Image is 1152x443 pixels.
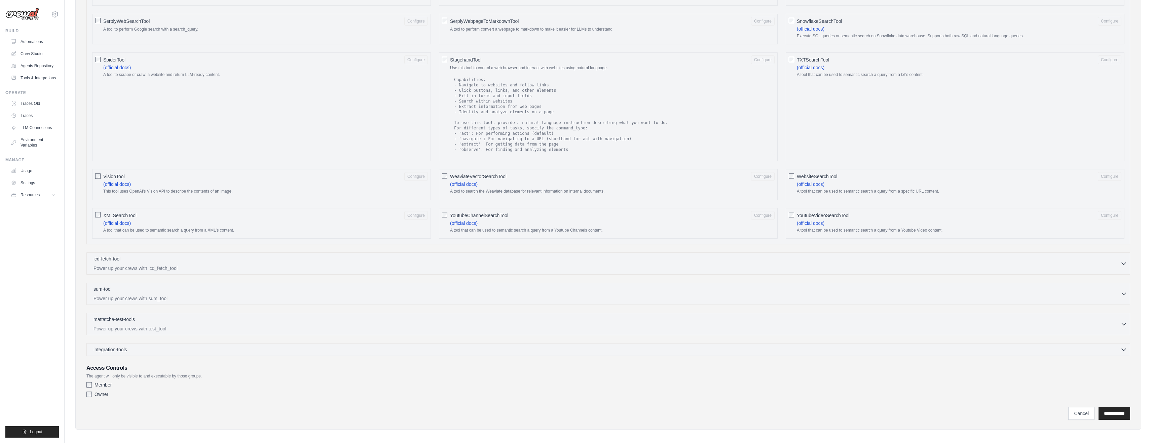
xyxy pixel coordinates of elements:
span: YoutubeVideoSearchTool [797,212,849,219]
span: VisionTool [103,173,125,180]
a: (official docs) [797,220,824,226]
a: Usage [8,165,59,176]
button: YoutubeChannelSearchTool (official docs) A tool that can be used to semantic search a query from ... [751,211,775,220]
h3: Access Controls [86,364,1130,372]
button: Logout [5,426,59,438]
a: Traces Old [8,98,59,109]
p: A tool to perform convert a webpage to markdown to make it easier for LLMs to understand [450,27,775,32]
a: (official docs) [450,220,478,226]
a: Automations [8,36,59,47]
a: Cancel [1068,407,1094,420]
p: A tool that can be used to semantic search a query from a txt's content. [797,72,1121,78]
p: Power up your crews with test_tool [94,325,1120,332]
button: icd-fetch-tool Power up your crews with icd_fetch_tool [89,255,1127,272]
p: A tool that can be used to semantic search a query from a specific URL content. [797,189,1121,194]
button: SpiderTool (official docs) A tool to scrape or crawl a website and return LLM-ready content. [404,55,428,64]
span: Logout [30,429,42,435]
button: Resources [8,190,59,200]
button: sum-tool Power up your crews with sum_tool [89,286,1127,302]
span: SpiderTool [103,56,125,63]
span: SerplyWebpageToMarkdownTool [450,18,519,25]
a: (official docs) [797,26,824,32]
a: LLM Connections [8,122,59,133]
a: Crew Studio [8,48,59,59]
p: Execute SQL queries or semantic search on Snowflake data warehouse. Supports both raw SQL and nat... [797,34,1121,39]
p: Use this tool to control a web browser and interact with websites using natural language. [450,66,775,71]
p: This tool uses OpenAI's Vision API to describe the contents of an image. [103,189,428,194]
span: SerplyWebSearchTool [103,18,150,25]
a: Settings [8,177,59,188]
p: A tool that can be used to semantic search a query from a XML's content. [103,228,428,233]
button: SerplyWebpageToMarkdownTool A tool to perform convert a webpage to markdown to make it easier for... [751,17,775,26]
span: TXTSearchTool [797,56,829,63]
a: (official docs) [797,65,824,70]
span: WeaviateVectorSearchTool [450,173,507,180]
p: A tool to search the Weaviate database for relevant information on internal documents. [450,189,775,194]
p: sum-tool [94,286,112,292]
a: (official docs) [450,182,478,187]
button: integration-tools [89,346,1127,353]
a: (official docs) [103,220,131,226]
button: YoutubeVideoSearchTool (official docs) A tool that can be used to semantic search a query from a ... [1098,211,1121,220]
span: SnowflakeSearchTool [797,18,842,25]
p: icd-fetch-tool [94,255,120,262]
span: WebsiteSearchTool [797,173,837,180]
button: WeaviateVectorSearchTool (official docs) A tool to search the Weaviate database for relevant info... [751,172,775,181]
a: (official docs) [797,182,824,187]
span: StagehandTool [450,56,481,63]
button: VisionTool (official docs) This tool uses OpenAI's Vision API to describe the contents of an image. [404,172,428,181]
button: SerplyWebSearchTool A tool to perform Google search with a search_query. [404,17,428,26]
label: Member [95,381,112,388]
p: The agent will only be visible to and executable by those groups. [86,373,1130,379]
p: A tool to perform Google search with a search_query. [103,27,428,32]
img: Logo [5,8,39,21]
button: WebsiteSearchTool (official docs) A tool that can be used to semantic search a query from a speci... [1098,172,1121,181]
button: XMLSearchTool (official docs) A tool that can be used to semantic search a query from a XML's con... [404,211,428,220]
a: Traces [8,110,59,121]
code: Capabilities: - Navigate to websites and follow links - Click buttons, links, and other elements ... [453,76,772,153]
a: (official docs) [103,182,131,187]
label: Owner [95,391,108,398]
div: Manage [5,157,59,163]
p: A tool that can be used to semantic search a query from a Youtube Channels content. [450,228,775,233]
div: Build [5,28,59,34]
a: Agents Repository [8,61,59,71]
p: A tool that can be used to semantic search a query from a Youtube Video content. [797,228,1121,233]
a: Tools & Integrations [8,73,59,83]
a: (official docs) [103,65,131,70]
p: A tool to scrape or crawl a website and return LLM-ready content. [103,72,428,78]
button: TXTSearchTool (official docs) A tool that can be used to semantic search a query from a txt's con... [1098,55,1121,64]
button: SnowflakeSearchTool (official docs) Execute SQL queries or semantic search on Snowflake data ware... [1098,17,1121,26]
span: YoutubeChannelSearchTool [450,212,508,219]
a: Environment Variables [8,134,59,151]
div: Operate [5,90,59,95]
span: XMLSearchTool [103,212,137,219]
button: mattatcha-test-tools Power up your crews with test_tool [89,316,1127,332]
p: Power up your crews with sum_tool [94,295,1120,302]
span: integration-tools [94,346,127,353]
button: StagehandTool Use this tool to control a web browser and interact with websites using natural lan... [751,55,775,64]
p: Power up your crews with icd_fetch_tool [94,265,1120,272]
span: Resources [21,192,40,198]
p: mattatcha-test-tools [94,316,135,323]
